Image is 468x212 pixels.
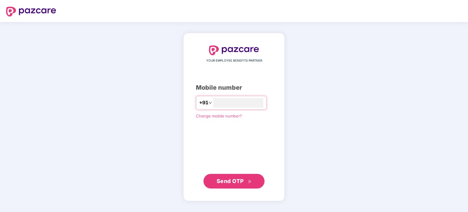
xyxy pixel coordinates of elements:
[199,99,208,106] span: +91
[196,83,272,92] div: Mobile number
[203,174,265,189] button: Send OTPdouble-right
[6,7,56,16] img: logo
[208,101,212,105] span: down
[209,45,259,55] img: logo
[196,113,242,118] a: Change mobile number?
[217,178,244,184] span: Send OTP
[206,58,262,63] span: YOUR EMPLOYEE BENEFITS PARTNER
[248,180,252,184] span: double-right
